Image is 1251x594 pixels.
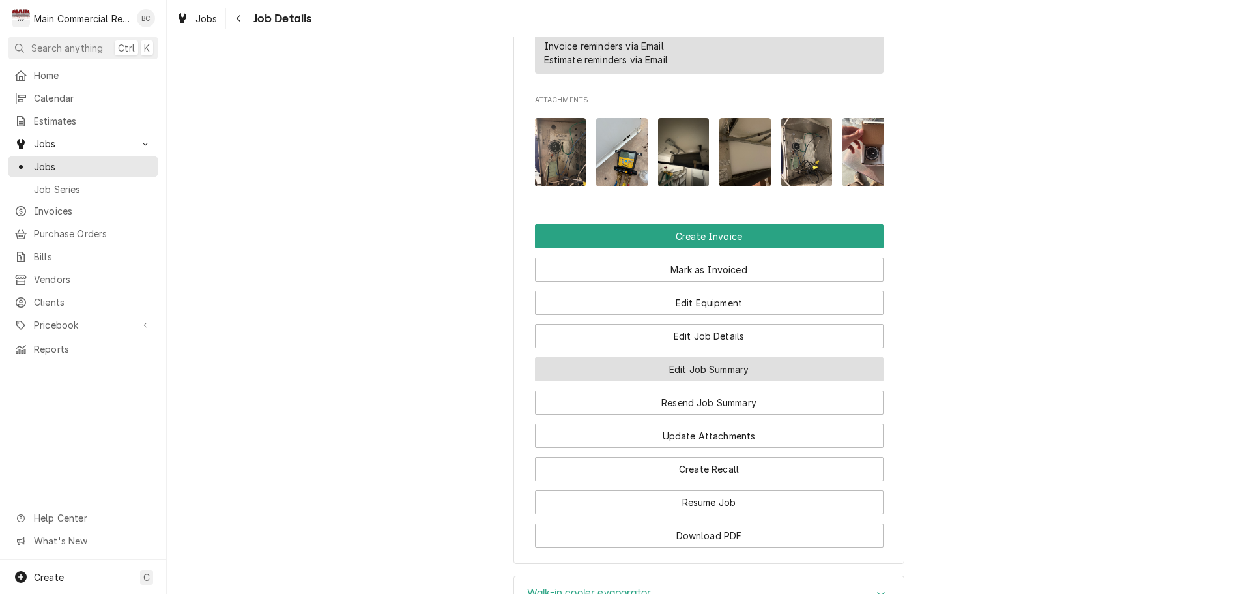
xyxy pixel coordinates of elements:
[535,224,884,248] div: Button Group Row
[34,227,152,241] span: Purchase Orders
[195,12,218,25] span: Jobs
[535,248,884,282] div: Button Group Row
[535,95,884,106] span: Attachments
[229,8,250,29] button: Navigate back
[8,133,158,155] a: Go to Jobs
[781,118,833,186] img: cTidjgtURLiF0wG8vceu
[535,381,884,415] div: Button Group Row
[34,114,152,128] span: Estimates
[137,9,155,27] div: BC
[8,507,158,529] a: Go to Help Center
[535,291,884,315] button: Edit Equipment
[8,179,158,200] a: Job Series
[34,534,151,548] span: What's New
[544,53,668,67] div: Estimate reminders via Email
[8,291,158,313] a: Clients
[544,27,668,67] div: Reminders
[842,118,894,186] img: NV5im7DaQBu2pPZh8bdD
[8,110,158,132] a: Estimates
[719,118,771,186] img: NvlUJ2drQgu5coIQkVS6
[31,41,103,55] span: Search anything
[250,10,312,27] span: Job Details
[535,424,884,448] button: Update Attachments
[658,118,710,186] img: UO2mxEdHTTW6LQtP7aDj
[535,324,884,348] button: Edit Job Details
[8,87,158,109] a: Calendar
[34,572,64,583] span: Create
[34,137,132,151] span: Jobs
[34,318,132,332] span: Pricebook
[535,95,884,197] div: Attachments
[34,12,130,25] div: Main Commercial Refrigeration Service
[8,530,158,552] a: Go to What's New
[535,224,884,548] div: Button Group
[34,183,152,196] span: Job Series
[8,200,158,222] a: Invoices
[8,37,158,59] button: Search anythingCtrlK
[137,9,155,27] div: Bookkeeper Main Commercial's Avatar
[535,514,884,548] div: Button Group Row
[535,224,884,248] button: Create Invoice
[8,246,158,267] a: Bills
[8,156,158,177] a: Jobs
[535,118,586,186] img: FzSymTSTSSg7eLuJk6Xo
[535,282,884,315] div: Button Group Row
[12,9,30,27] div: Main Commercial Refrigeration Service's Avatar
[535,108,884,197] span: Attachments
[596,118,648,186] img: 1jR41VvYQkamQDz28Ut4
[535,490,884,514] button: Resume Job
[12,9,30,27] div: M
[8,314,158,336] a: Go to Pricebook
[535,481,884,514] div: Button Group Row
[535,524,884,548] button: Download PDF
[8,269,158,290] a: Vendors
[34,68,152,82] span: Home
[143,571,150,584] span: C
[8,338,158,360] a: Reports
[535,391,884,415] button: Resend Job Summary
[34,204,152,218] span: Invoices
[34,160,152,173] span: Jobs
[118,41,135,55] span: Ctrl
[544,39,664,53] div: Invoice reminders via Email
[34,250,152,263] span: Bills
[171,8,223,29] a: Jobs
[34,342,152,356] span: Reports
[535,415,884,448] div: Button Group Row
[535,315,884,348] div: Button Group Row
[535,357,884,381] button: Edit Job Summary
[535,348,884,381] div: Button Group Row
[34,91,152,105] span: Calendar
[34,273,152,286] span: Vendors
[8,65,158,86] a: Home
[535,448,884,481] div: Button Group Row
[535,457,884,481] button: Create Recall
[34,295,152,309] span: Clients
[8,223,158,245] a: Purchase Orders
[144,41,150,55] span: K
[34,511,151,525] span: Help Center
[535,258,884,282] button: Mark as Invoiced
